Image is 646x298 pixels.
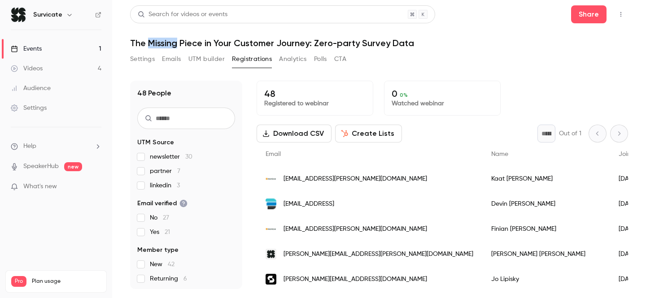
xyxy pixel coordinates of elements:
h6: Survicate [33,10,62,19]
p: Registered to webinar [264,99,366,108]
span: newsletter [150,152,192,161]
span: 6 [183,276,187,282]
div: Events [11,44,42,53]
img: imagoworks.ai [266,199,276,209]
button: Registrations [232,52,272,66]
span: [EMAIL_ADDRESS][PERSON_NAME][DOMAIN_NAME] [284,225,427,234]
span: UTM Source [137,138,174,147]
a: SpeakerHub [23,162,59,171]
div: Jo Lipisky [482,267,610,292]
span: [EMAIL_ADDRESS][PERSON_NAME][DOMAIN_NAME] [284,174,427,184]
span: [PERSON_NAME][EMAIL_ADDRESS][DOMAIN_NAME] [284,275,427,284]
p: Watched webinar [392,99,493,108]
button: Analytics [279,52,307,66]
button: Share [571,5,607,23]
div: [PERSON_NAME] [PERSON_NAME] [482,242,610,267]
iframe: Noticeable Trigger [91,183,101,191]
span: [PERSON_NAME][EMAIL_ADDRESS][PERSON_NAME][DOMAIN_NAME] [284,250,473,259]
img: Survicate [11,8,26,22]
h1: 48 People [137,88,171,99]
p: 0 [392,88,493,99]
span: 0 % [400,92,408,98]
span: 27 [163,215,169,221]
div: Finian [PERSON_NAME] [482,216,610,242]
div: Audience [11,84,51,93]
li: help-dropdown-opener [11,142,101,151]
span: Name [491,151,508,157]
span: linkedin [150,181,180,190]
button: Settings [130,52,155,66]
div: Settings [11,104,47,112]
img: survicate.com [266,249,276,259]
span: Yes [150,228,170,237]
div: Videos [11,64,43,73]
span: What's new [23,182,57,191]
span: Pro [11,276,26,287]
span: new [64,162,82,171]
p: 48 [264,88,366,99]
button: Emails [162,52,181,66]
span: Returning [150,274,187,283]
span: 21 [165,229,170,235]
img: studocu.com [266,274,276,285]
span: Help [23,142,36,151]
span: 42 [168,261,175,268]
span: 7 [177,168,180,174]
button: UTM builder [188,52,225,66]
button: Download CSV [257,125,332,143]
div: Kaat [PERSON_NAME] [482,166,610,191]
span: 30 [185,154,192,160]
div: Search for videos or events [138,10,227,19]
img: monizze.be [266,224,276,234]
div: Devin [PERSON_NAME] [482,191,610,216]
span: Plan usage [32,278,101,285]
button: Polls [314,52,327,66]
h1: The Missing Piece in Your Customer Journey: Zero-party Survey Data [130,38,628,48]
span: No [150,213,169,222]
span: New [150,260,175,269]
span: partner [150,167,180,176]
img: monizze.be [266,173,276,184]
span: Member type [137,246,179,255]
button: Create Lists [335,125,402,143]
p: Out of 1 [559,129,581,138]
span: [EMAIL_ADDRESS] [284,199,334,209]
span: Email [266,151,281,157]
button: CTA [334,52,346,66]
span: 3 [177,182,180,189]
span: Email verified [137,199,188,208]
